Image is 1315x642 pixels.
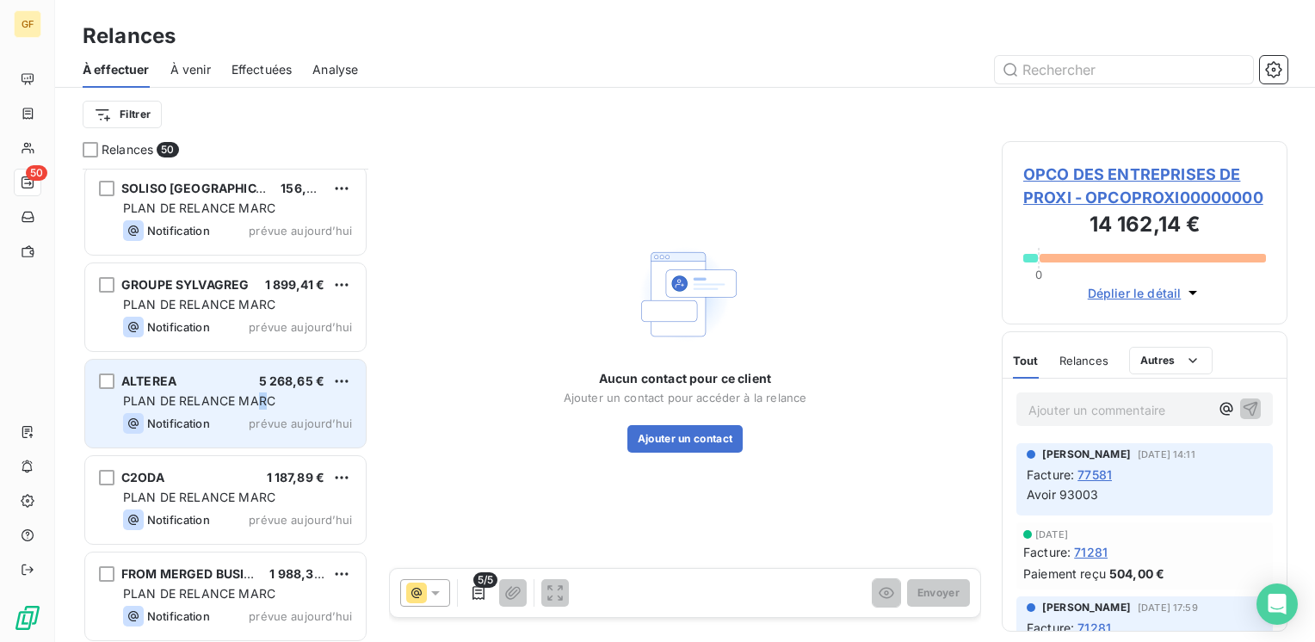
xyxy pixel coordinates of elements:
[1042,600,1131,615] span: [PERSON_NAME]
[1138,449,1195,460] span: [DATE] 14:11
[1027,466,1074,484] span: Facture :
[1027,487,1099,502] span: Avoir 93003
[599,370,771,387] span: Aucun contact pour ce client
[123,297,275,312] span: PLAN DE RELANCE MARC
[249,513,352,527] span: prévue aujourd’hui
[1077,466,1112,484] span: 77581
[83,21,176,52] h3: Relances
[312,61,358,78] span: Analyse
[1023,565,1106,583] span: Paiement reçu
[121,566,277,581] span: FROM MERGED BUSINESS
[627,425,744,453] button: Ajouter un contact
[102,141,153,158] span: Relances
[1083,283,1207,303] button: Déplier le détail
[1138,602,1198,613] span: [DATE] 17:59
[121,181,298,195] span: SOLISO [GEOGRAPHIC_DATA]
[83,101,162,128] button: Filtrer
[123,586,275,601] span: PLAN DE RELANCE MARC
[1027,619,1074,637] span: Facture :
[121,373,176,388] span: ALTEREA
[1256,583,1298,625] div: Open Intercom Messenger
[269,566,333,581] span: 1 988,33 €
[232,61,293,78] span: Effectuées
[147,320,210,334] span: Notification
[157,142,178,157] span: 50
[564,391,807,404] span: Ajouter un contact pour accéder à la relance
[1109,565,1164,583] span: 504,00 €
[1035,529,1068,540] span: [DATE]
[1013,354,1039,367] span: Tout
[121,277,249,292] span: GROUPE SYLVAGREG
[259,373,325,388] span: 5 268,65 €
[265,277,325,292] span: 1 899,41 €
[995,56,1253,83] input: Rechercher
[1074,543,1108,561] span: 71281
[147,513,210,527] span: Notification
[170,61,211,78] span: À venir
[267,470,325,485] span: 1 187,89 €
[1042,447,1131,462] span: [PERSON_NAME]
[121,470,164,485] span: C2ODA
[249,320,352,334] span: prévue aujourd’hui
[123,490,275,504] span: PLAN DE RELANCE MARC
[1088,284,1182,302] span: Déplier le détail
[14,604,41,632] img: Logo LeanPay
[249,609,352,623] span: prévue aujourd’hui
[83,61,150,78] span: À effectuer
[1023,543,1071,561] span: Facture :
[1129,347,1213,374] button: Autres
[123,201,275,215] span: PLAN DE RELANCE MARC
[14,10,41,38] div: GF
[147,609,210,623] span: Notification
[907,579,970,607] button: Envoyer
[630,239,740,349] img: Empty state
[26,165,47,181] span: 50
[83,169,368,642] div: grid
[1059,354,1108,367] span: Relances
[1023,163,1266,209] span: OPCO DES ENTREPRISES DE PROXI - OPCOPROXI00000000
[281,181,333,195] span: 156,00 €
[1023,209,1266,244] h3: 14 162,14 €
[147,224,210,238] span: Notification
[147,417,210,430] span: Notification
[473,572,497,588] span: 5/5
[123,393,275,408] span: PLAN DE RELANCE MARC
[249,224,352,238] span: prévue aujourd’hui
[1035,268,1042,281] span: 0
[1077,619,1111,637] span: 71281
[249,417,352,430] span: prévue aujourd’hui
